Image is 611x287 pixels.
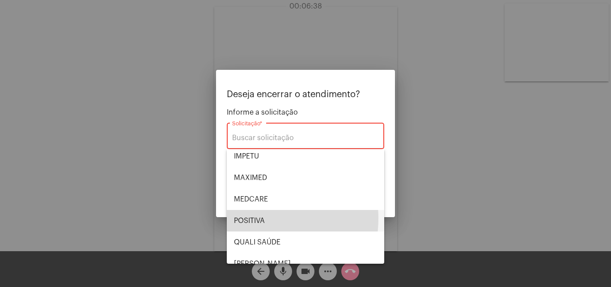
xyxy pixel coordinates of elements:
[234,210,377,231] span: POSITIVA
[234,167,377,188] span: MAXIMED
[227,108,384,116] span: Informe a solicitação
[232,134,379,142] input: Buscar solicitação
[227,90,384,99] p: Deseja encerrar o atendimento?
[234,146,377,167] span: IMPETU
[234,231,377,253] span: QUALI SAÚDE
[234,188,377,210] span: MEDCARE
[234,253,377,274] span: [PERSON_NAME]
